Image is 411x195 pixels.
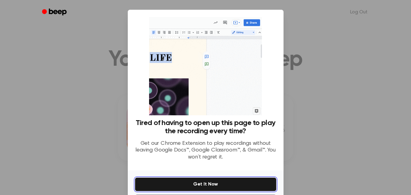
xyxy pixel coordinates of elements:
h3: Tired of having to open up this page to play the recording every time? [135,119,276,135]
img: Beep extension in action [149,17,262,115]
a: Beep [38,6,72,18]
p: Get our Chrome Extension to play recordings without leaving Google Docs™, Google Classroom™, & Gm... [135,140,276,161]
a: Log Out [344,5,374,19]
button: Get It Now [135,178,276,191]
